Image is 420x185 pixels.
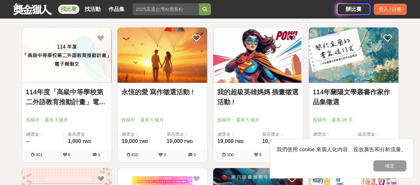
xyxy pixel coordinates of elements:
span: 300 [227,152,234,157]
a: 作品集 [106,5,127,14]
a: 辦比賽 [337,4,370,15]
span: 總獎金： [217,131,254,138]
a: 永恆的愛 寫作徵選活動 ! [122,87,203,97]
span: 投稿中：還有 5 個月 [217,116,299,123]
input: 2025高通台灣AI黑客松 [132,3,199,15]
a: 114年度「高級中等學校第二外語教育推動計畫」電子報徵文 [26,87,108,107]
img: Cover Image [22,27,112,83]
span: 1,000 [68,138,81,144]
a: 114年蘭陽文學叢書作家作品集徵選 [313,87,394,107]
span: 9 [164,152,166,157]
span: TWD [234,139,243,144]
div: 登入 / 註冊 [374,4,407,15]
span: TWD [139,139,148,144]
span: 6 [68,152,70,157]
span: 投稿中：還有 6 個月 [122,116,203,123]
span: 301 [36,152,43,157]
span: 10,000 [262,138,279,144]
span: 最高獎金： [262,131,299,138]
span: 最高獎金： [358,131,394,138]
a: 找比賽 [58,5,79,14]
span: 6 [259,152,262,157]
a: 找活動 [82,5,103,14]
img: Cover Image [118,27,207,83]
span: TWD [184,139,193,144]
span: 450 [131,152,138,157]
img: Cover Image [309,27,398,83]
span: 我們使用 cookie 來個人化內容、投放廣告和分析流量。 [277,147,406,152]
span: TWD [82,139,91,144]
span: 19,000 [217,138,234,144]
span: 投稿中：還有 28 天 [313,116,394,123]
span: 總獎金： [313,131,350,138]
a: 我的超級英雄媽媽 插畫徵選活動 ! [217,87,299,107]
button: 確定 [373,160,406,171]
span: 0 [98,152,100,157]
span: 10,000 [167,138,183,144]
span: 投稿中：還有 3 個月 [26,116,108,123]
span: 最高獎金： [167,131,203,138]
span: -- [26,138,30,144]
span: 最高獎金： [68,131,107,138]
img: Cover Image [213,27,303,83]
span: 19,000 [122,138,138,144]
span: 0 [194,152,196,157]
span: 總獎金： [26,131,60,138]
span: 總獎金： [122,131,158,138]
